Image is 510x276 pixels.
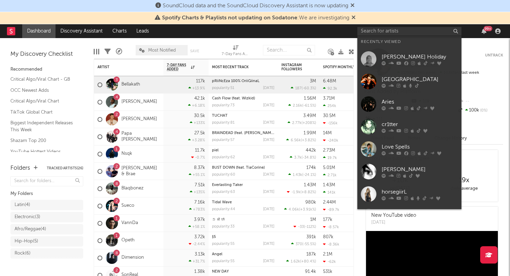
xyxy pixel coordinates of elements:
div: A&R Pipeline [116,42,122,62]
span: +208 % [303,121,315,125]
a: VannDa [121,220,138,226]
div: 14M [323,131,332,135]
span: +8.82 % [301,190,315,194]
div: [DATE] [263,259,274,263]
div: -240k [323,138,338,143]
div: -89.7k [323,207,339,212]
a: Opeth [121,238,135,243]
div: popularity: 62 [212,155,235,159]
div: -2.44 % [189,242,205,246]
span: 1.62k [291,260,300,264]
div: -- [457,97,503,106]
div: 3M [310,79,316,83]
a: Critical Algo/Viral Chart [10,97,76,105]
div: 980k [305,200,316,205]
span: -55.5 % [303,242,315,246]
div: 92.3k [323,86,337,91]
a: Aries [357,93,461,115]
div: popularity: 33 [212,225,235,229]
span: 7-Day Fans Added [167,63,189,71]
a: Shazam Top 200 [10,137,76,144]
a: Electronic(3) [10,212,83,222]
div: [DATE] [263,155,274,159]
div: -8.36k [323,242,339,247]
div: 254k [323,104,336,108]
div: 3.13k [195,252,205,257]
a: horsegiirL [357,183,461,205]
div: [DATE] [263,86,274,90]
span: 3.7k [294,156,301,160]
a: Biggest Independent Releases This Week [10,119,76,133]
div: pRiiNcEza 100% OriiGiinaL [212,79,274,83]
div: 177k [323,217,332,222]
button: Untrack [485,52,503,59]
a: YouTube Hottest Videos [10,148,76,155]
a: Discovery Assistant [56,24,108,38]
a: [PERSON_NAME] Holiday [357,48,461,70]
a: NEW DAY [212,270,229,274]
button: Save [190,49,199,53]
div: -0.7 % [191,155,205,160]
a: TikTok Global Chart [10,108,76,116]
div: 141k [323,190,335,195]
a: [PERSON_NAME] & Brae [121,166,160,177]
a: Papa [PERSON_NAME] [121,131,160,143]
span: -34.8 % [303,156,315,160]
a: [PERSON_NAME] [121,116,157,122]
a: Dimension [121,255,144,261]
span: -33 [298,225,304,229]
input: Search for folders... [10,176,83,186]
a: [GEOGRAPHIC_DATA] [357,70,461,93]
div: popularity: 44 [212,207,235,211]
div: [DATE] [263,190,274,194]
a: OCC Newest Adds [10,87,76,94]
div: +6.18 % [188,103,205,108]
div: ( ) [290,155,316,160]
span: Spotify Charts & Playlists not updating on Sodatone [162,15,297,21]
a: [PERSON_NAME] [121,99,157,105]
button: Tracked Artists(26) [47,167,83,170]
div: Edit Columns [94,42,99,62]
div: [DATE] [263,173,274,177]
div: 99 + [484,26,492,31]
div: Filters [104,42,111,62]
div: 7.51k [195,183,205,187]
div: [DATE] [263,138,274,142]
div: 7-Day Fans Added (7-Day Fans Added) [222,50,249,59]
div: [PERSON_NAME] [382,165,458,173]
div: +135 % [190,190,205,194]
div: 3.97k [194,217,205,222]
div: Most Recent Track [212,65,264,69]
span: -1.9k [291,190,300,194]
div: 531k [323,269,332,274]
div: Everlasting Taker [212,183,274,187]
a: Sueco [121,203,134,209]
div: 1.43M [323,183,335,187]
div: +783 % [189,207,205,212]
div: cr1tter [382,120,458,128]
div: 1.99M [304,131,316,135]
div: +3.28 % [188,138,205,142]
div: [DATE] [263,225,274,229]
span: +3.82 % [302,139,315,142]
div: 187k [306,252,316,257]
div: ១ សីហា [212,218,274,222]
span: -60.3 % [303,87,315,90]
div: 117k [196,79,205,83]
span: -112 % [305,225,315,229]
div: +13.9 % [188,86,205,90]
span: +3.91k % [300,208,315,212]
div: ( ) [286,138,316,142]
div: 3.49M [303,114,316,118]
a: Nsqk [121,151,132,157]
div: Hip-Hop ( 5 ) [15,237,38,246]
div: ( ) [294,224,316,229]
div: ( ) [288,103,316,108]
a: Blaqbonez [121,186,144,192]
a: Afro/Reggae(4) [10,224,83,234]
div: Electronic ( 3 ) [15,213,40,221]
div: Latin ( 4 ) [15,201,30,209]
div: 1.38k [194,269,205,274]
div: 174k [306,166,316,170]
div: Aries [382,98,458,106]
